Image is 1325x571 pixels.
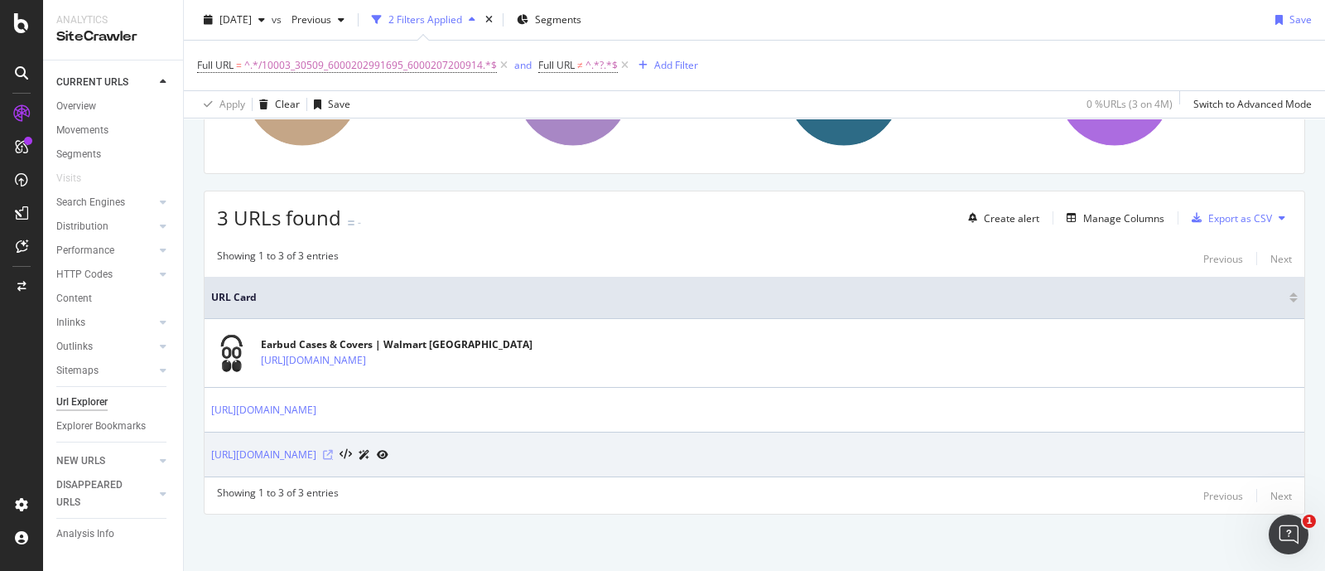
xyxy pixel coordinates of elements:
[217,486,339,506] div: Showing 1 to 3 of 3 entries
[56,170,98,187] a: Visits
[488,17,746,161] div: A chart.
[56,338,155,356] a: Outlinks
[56,362,99,380] div: Sitemaps
[759,17,1017,161] div: A chart.
[272,12,285,27] span: vs
[217,17,475,161] div: A chart.
[56,266,155,283] a: HTTP Codes
[1270,486,1292,506] button: Next
[56,122,171,139] a: Movements
[56,452,105,470] div: NEW URLS
[1083,211,1164,225] div: Manage Columns
[56,266,113,283] div: HTTP Codes
[56,27,170,46] div: SiteCrawler
[1203,489,1243,503] div: Previous
[514,57,532,73] button: and
[56,218,108,235] div: Distribution
[236,58,242,72] span: =
[1185,205,1272,231] button: Export as CSV
[56,74,155,91] a: CURRENT URLS
[1270,252,1292,266] div: Next
[56,477,140,511] div: DISAPPEARED URLS
[1269,7,1312,33] button: Save
[307,91,350,118] button: Save
[348,220,354,225] img: Equal
[654,58,698,72] div: Add Filter
[56,98,171,115] a: Overview
[56,362,155,380] a: Sitemaps
[56,122,108,139] div: Movements
[340,449,352,461] button: View HTML Source
[328,97,350,111] div: Save
[56,418,171,435] a: Explorer Bookmarks
[56,314,155,331] a: Inlinks
[56,525,114,543] div: Analysis Info
[1193,97,1312,111] div: Switch to Advanced Mode
[577,58,583,72] span: ≠
[514,58,532,72] div: and
[56,525,171,543] a: Analysis Info
[285,12,331,27] span: Previous
[197,91,245,118] button: Apply
[377,446,388,463] a: URL Inspection
[56,394,171,411] a: Url Explorer
[1208,211,1272,225] div: Export as CSV
[253,91,300,118] button: Clear
[1060,208,1164,228] button: Manage Columns
[56,194,125,211] div: Search Engines
[211,447,316,463] a: [URL][DOMAIN_NAME]
[197,58,234,72] span: Full URL
[56,74,128,91] div: CURRENT URLS
[275,97,300,111] div: Clear
[632,56,698,75] button: Add Filter
[1203,486,1243,506] button: Previous
[56,218,155,235] a: Distribution
[56,477,155,511] a: DISAPPEARED URLS
[56,290,171,307] a: Content
[56,194,155,211] a: Search Engines
[359,446,370,463] a: AI Url Details
[56,242,155,259] a: Performance
[244,54,497,77] span: ^.*/10003_30509_6000202991695_6000207200914.*$
[56,13,170,27] div: Analytics
[1303,515,1316,528] span: 1
[56,98,96,115] div: Overview
[56,146,171,163] a: Segments
[211,290,1285,305] span: URL Card
[56,452,155,470] a: NEW URLS
[285,7,351,33] button: Previous
[1029,17,1288,161] div: A chart.
[56,170,81,187] div: Visits
[388,12,462,27] div: 2 Filters Applied
[56,418,146,435] div: Explorer Bookmarks
[535,12,581,27] span: Segments
[211,402,316,419] a: [URL][DOMAIN_NAME]
[197,7,272,33] button: [DATE]
[1203,249,1243,269] button: Previous
[538,58,575,72] span: Full URL
[56,242,114,259] div: Performance
[510,7,588,33] button: Segments
[1187,91,1312,118] button: Switch to Advanced Mode
[261,352,366,369] a: [URL][DOMAIN_NAME]
[1203,252,1243,266] div: Previous
[217,249,339,269] div: Showing 1 to 3 of 3 entries
[482,12,496,28] div: times
[1269,515,1308,554] iframe: Intercom live chat
[1289,12,1312,27] div: Save
[984,211,1039,225] div: Create alert
[56,290,92,307] div: Content
[961,205,1039,231] button: Create alert
[56,394,108,411] div: Url Explorer
[365,7,482,33] button: 2 Filters Applied
[358,215,361,230] div: -
[56,338,93,356] div: Outlinks
[56,314,85,331] div: Inlinks
[1270,489,1292,503] div: Next
[323,450,333,460] a: Visit Online Page
[1270,249,1292,269] button: Next
[1086,97,1173,111] div: 0 % URLs ( 3 on 4M )
[56,146,101,163] div: Segments
[219,97,245,111] div: Apply
[211,332,253,374] img: main image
